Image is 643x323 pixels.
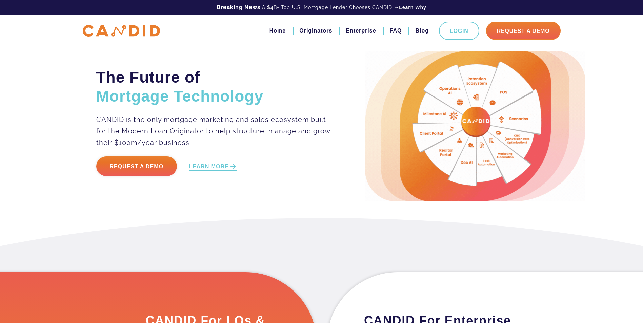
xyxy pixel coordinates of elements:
a: Login [439,22,479,40]
a: Request A Demo [486,22,561,40]
a: Request a Demo [96,156,177,176]
a: Learn Why [399,4,426,11]
p: CANDID is the only mortgage marketing and sales ecosystem built for the Modern Loan Originator to... [96,114,331,148]
a: Enterprise [346,25,376,37]
a: FAQ [390,25,402,37]
img: CANDID APP [83,25,160,37]
a: Home [269,25,286,37]
b: Breaking News: [217,4,262,10]
a: Blog [415,25,429,37]
h2: The Future of [96,68,331,106]
a: LEARN MORE [189,163,237,171]
span: Mortgage Technology [96,87,264,105]
img: Candid Hero Image [365,51,585,201]
a: Originators [299,25,332,37]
